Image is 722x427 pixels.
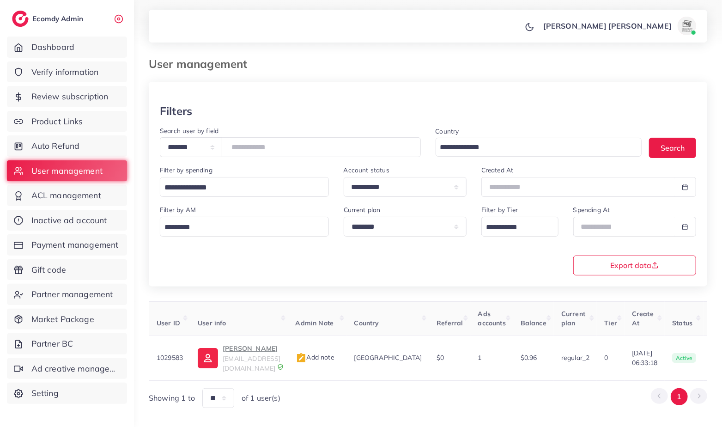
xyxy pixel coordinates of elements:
[31,313,94,325] span: Market Package
[672,353,696,363] span: active
[157,354,183,362] span: 1029583
[160,104,192,118] h3: Filters
[481,165,514,175] label: Created At
[31,165,103,177] span: User management
[437,319,463,327] span: Referral
[160,205,196,214] label: Filter by AM
[277,364,284,370] img: 9CAL8B2pu8EFxCJHYAAAAldEVYdGRhdGU6Y3JlYXRlADIwMjItMTItMDlUMDQ6NTg6MzkrMDA6MDBXSlgLAAAAJXRFWHRkYXR...
[436,127,459,136] label: Country
[632,348,657,367] span: [DATE] 06:33:18
[344,205,381,214] label: Current plan
[7,284,127,305] a: Partner management
[521,319,546,327] span: Balance
[31,338,73,350] span: Partner BC
[354,319,379,327] span: Country
[12,11,29,27] img: logo
[344,165,389,175] label: Account status
[242,393,280,403] span: of 1 user(s)
[573,256,696,275] button: Export data
[160,126,218,135] label: Search user by field
[561,354,589,362] span: regular_2
[7,210,127,231] a: Inactive ad account
[610,262,659,269] span: Export data
[651,388,707,405] ul: Pagination
[12,11,85,27] a: logoEcomdy Admin
[437,140,630,155] input: Search for option
[223,343,280,354] p: [PERSON_NAME]
[31,239,119,251] span: Payment management
[354,354,422,362] span: [GEOGRAPHIC_DATA]
[31,387,59,399] span: Setting
[543,20,672,31] p: [PERSON_NAME] [PERSON_NAME]
[436,138,642,157] div: Search for option
[160,177,329,197] div: Search for option
[521,354,537,362] span: $0.96
[223,354,280,372] span: [EMAIL_ADDRESS][DOMAIN_NAME]
[7,358,127,379] a: Ad creative management
[7,160,127,182] a: User management
[483,220,546,235] input: Search for option
[7,259,127,281] a: Gift code
[31,189,101,201] span: ACL management
[7,333,127,354] a: Partner BC
[632,310,654,327] span: Create At
[31,41,74,53] span: Dashboard
[7,309,127,330] a: Market Package
[296,319,334,327] span: Admin Note
[672,319,692,327] span: Status
[437,354,444,362] span: $0
[31,66,99,78] span: Verify information
[31,214,107,226] span: Inactive ad account
[7,234,127,256] a: Payment management
[31,116,83,128] span: Product Links
[198,348,218,368] img: ic-user-info.36bf1079.svg
[31,264,66,276] span: Gift code
[160,165,212,175] label: Filter by spending
[7,86,127,107] a: Review subscription
[157,319,180,327] span: User ID
[149,57,255,71] h3: User management
[481,217,558,237] div: Search for option
[160,217,329,237] div: Search for option
[7,383,127,404] a: Setting
[478,310,506,327] span: Ads accounts
[7,185,127,206] a: ACL management
[31,288,113,300] span: Partner management
[7,37,127,58] a: Dashboard
[149,393,195,403] span: Showing 1 to
[198,343,280,373] a: [PERSON_NAME][EMAIL_ADDRESS][DOMAIN_NAME]
[32,14,85,23] h2: Ecomdy Admin
[296,353,334,361] span: Add note
[538,17,700,35] a: [PERSON_NAME] [PERSON_NAME]avatar
[161,181,317,195] input: Search for option
[31,91,109,103] span: Review subscription
[7,61,127,83] a: Verify information
[7,135,127,157] a: Auto Refund
[198,319,226,327] span: User info
[296,353,307,364] img: admin_note.cdd0b510.svg
[31,140,80,152] span: Auto Refund
[604,354,608,362] span: 0
[478,354,482,362] span: 1
[481,205,518,214] label: Filter by Tier
[649,138,696,158] button: Search
[7,111,127,132] a: Product Links
[573,205,610,214] label: Spending At
[31,363,120,375] span: Ad creative management
[561,310,585,327] span: Current plan
[671,388,688,405] button: Go to page 1
[161,220,317,235] input: Search for option
[678,17,696,35] img: avatar
[604,319,617,327] span: Tier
